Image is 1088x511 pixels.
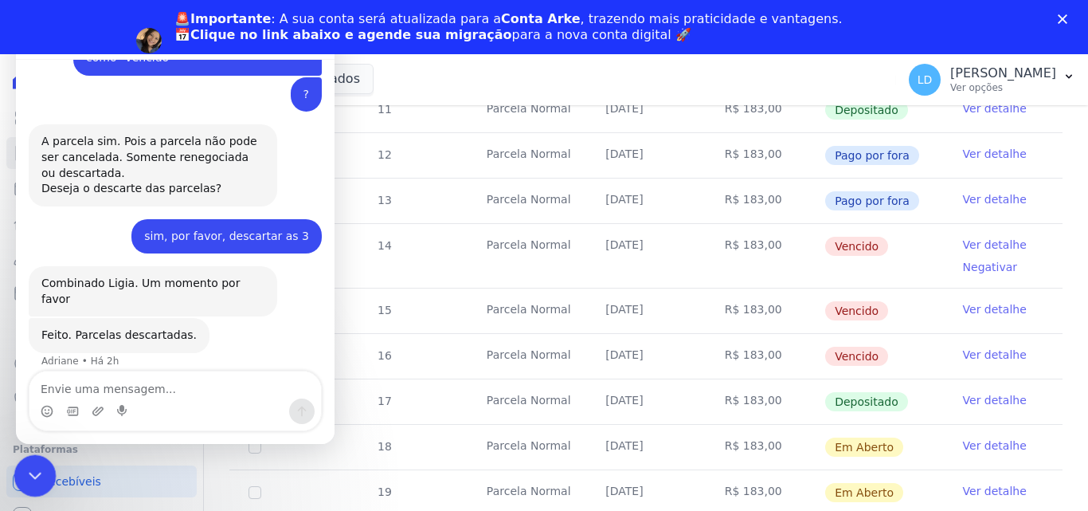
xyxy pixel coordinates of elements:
a: Minha Carteira [6,277,197,309]
a: Ver detalhe [963,347,1027,363]
div: Feito. Parcelas descartadas. [25,312,181,328]
span: 15 [376,304,392,316]
span: Em Aberto [825,483,903,502]
iframe: Intercom live chat [14,455,57,497]
a: Lotes [6,207,197,239]
a: Negativar [963,261,1018,273]
span: Depositado [825,392,908,411]
button: Start recording [101,389,114,402]
span: Vencido [825,237,888,256]
a: Ver detalhe [963,191,1027,207]
td: R$ 183,00 [706,179,824,223]
button: Upload do anexo [76,389,88,402]
div: Fechar [280,6,308,35]
span: 14 [376,239,392,252]
b: 🚨Importante [174,11,271,26]
td: [DATE] [586,224,705,288]
span: Vencido [825,301,888,320]
textarea: Envie uma mensagem... [14,356,305,383]
p: Ver opções [950,81,1056,94]
div: A parcela sim. Pois a parcela não pode ser cancelada. Somente renegociada ou descartada. Deseja o... [25,118,249,180]
td: R$ 183,00 [706,379,824,424]
div: Fechar [1058,14,1074,24]
div: Combinado Ligia. Um momento por favor [13,250,261,301]
div: Adriane diz… [13,108,306,202]
span: 11 [376,103,392,116]
a: Visão Geral [6,102,197,134]
div: Adriane diz… [13,250,306,302]
div: : A sua conta será atualizada para a , trazendo mais praticidade e vantagens. 📅 para a nova conta... [174,11,843,43]
div: Plataformas [13,440,190,459]
td: Parcela Normal [468,179,586,223]
button: LD [PERSON_NAME] Ver opções [896,57,1088,102]
a: Ver detalhe [963,438,1027,454]
div: Adriane diz… [13,302,306,366]
div: A parcela sim. Pois a parcela não pode ser cancelada. Somente renegociada ou descartada.Deseja o ... [13,108,261,190]
img: Profile image for Adriane [136,28,162,53]
button: Início [249,6,280,37]
div: ? [288,71,293,87]
td: R$ 183,00 [706,289,824,333]
a: Ver detalhe [963,100,1027,116]
a: Ver detalhe [963,237,1027,253]
b: Conta Arke [501,11,580,26]
a: Transferências [6,312,197,344]
a: Contratos [6,137,197,169]
td: [DATE] [586,133,705,178]
td: Parcela Normal [468,224,586,288]
div: ? [275,61,306,96]
a: Clientes [6,242,197,274]
span: 13 [376,194,392,206]
a: Crédito [6,348,197,379]
td: [DATE] [586,334,705,379]
td: Parcela Normal [468,88,586,132]
div: sim, por favor, descartar as 3 [128,213,293,229]
span: Vencido [825,347,888,366]
span: 16 [376,349,392,362]
td: [DATE] [586,179,705,223]
td: [DATE] [586,88,705,132]
span: LD [918,74,933,85]
td: R$ 183,00 [706,133,824,178]
div: Feito. Parcelas descartadas.Adriane • Há 2h [13,302,194,337]
td: Parcela Normal [468,289,586,333]
span: Depositado [825,100,908,120]
p: Ativo [77,20,104,36]
span: 18 [376,440,392,453]
button: Enviar uma mensagem [273,383,299,408]
p: [PERSON_NAME] [950,65,1056,81]
span: Pago por fora [825,191,919,210]
a: Ver detalhe [963,392,1027,408]
td: Parcela Normal [468,334,586,379]
a: Recebíveis [6,466,197,497]
div: Lígia diz… [13,61,306,109]
button: Selecionador de Emoji [25,389,37,402]
a: Negativação [6,383,197,415]
span: Recebíveis [41,474,101,489]
a: Ver detalhe [963,483,1027,499]
span: Em Aberto [825,438,903,457]
div: sim, por favor, descartar as 3 [115,203,306,238]
a: Ver detalhe [963,301,1027,317]
span: 17 [376,395,392,407]
input: default [249,441,261,454]
td: R$ 183,00 [706,224,824,288]
td: [DATE] [586,289,705,333]
td: Parcela Normal [468,133,586,178]
td: R$ 183,00 [706,425,824,470]
td: R$ 183,00 [706,334,824,379]
td: Parcela Normal [468,425,586,470]
td: [DATE] [586,379,705,424]
td: R$ 183,00 [706,88,824,132]
span: 19 [376,485,392,498]
iframe: Intercom live chat [16,16,335,444]
td: [DATE] [586,425,705,470]
div: Lígia diz… [13,203,306,251]
div: Adriane • Há 2h [25,340,103,350]
button: Selecionador de GIF [50,389,63,402]
input: default [249,486,261,499]
a: Agendar migração [174,53,306,70]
